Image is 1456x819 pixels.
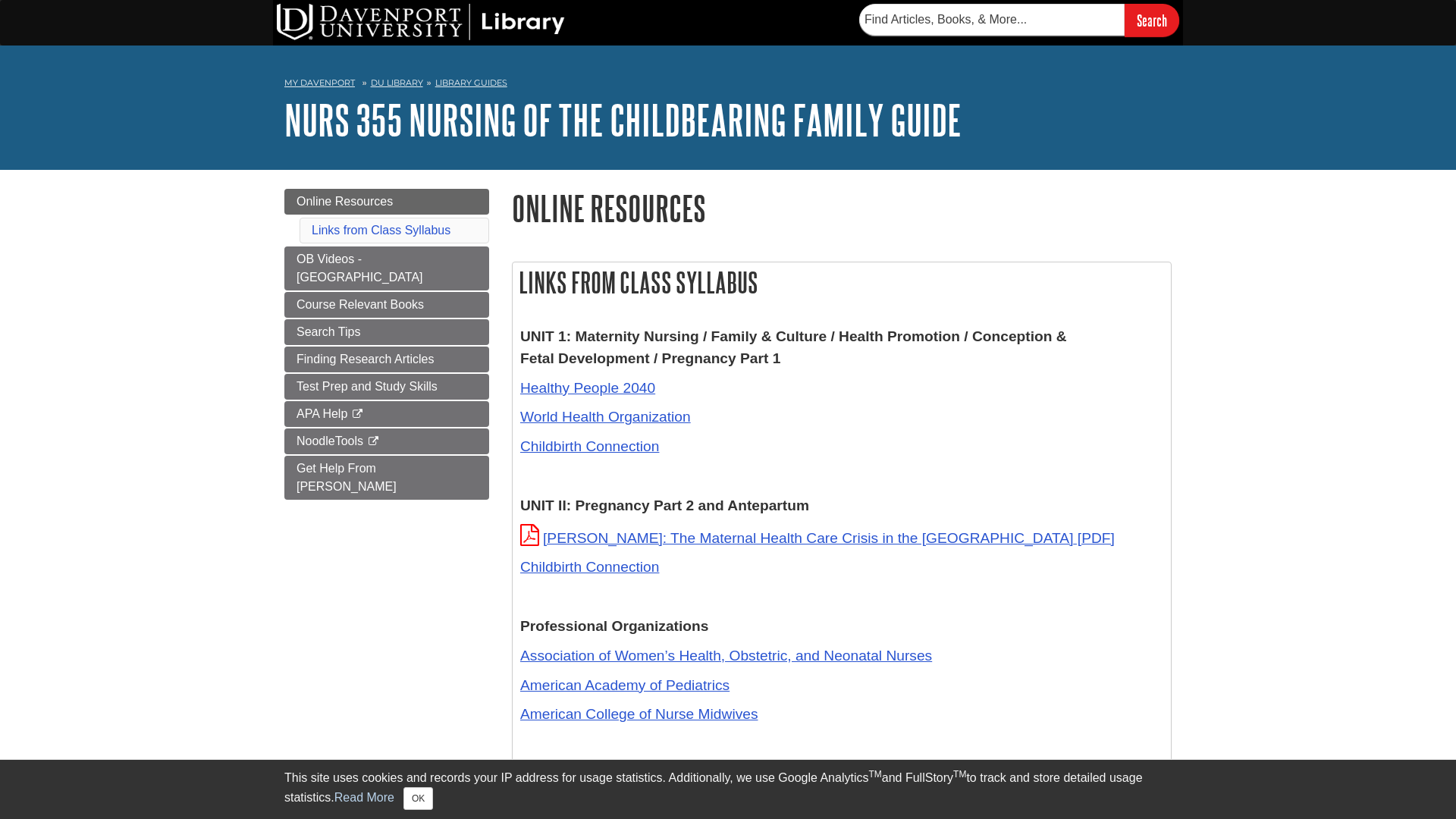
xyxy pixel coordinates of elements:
[953,769,966,780] sup: TM
[277,4,565,40] img: DU Library
[868,769,881,780] sup: TM
[284,73,1172,97] nav: breadcrumb
[520,530,1115,546] a: [PERSON_NAME]: The Maternal Health Care Crisis in the [GEOGRAPHIC_DATA]
[520,677,730,693] a: American Academy of Pediatrics
[520,706,758,722] a: American College of Nurse Midwives
[520,497,809,513] strong: UNIT II: Pregnancy Part 2 and Antepartum
[520,618,708,634] strong: Professional Organizations
[284,189,489,500] div: Guide Page Menu
[284,292,489,318] a: Course Relevant Books
[284,374,489,400] a: Test Prep and Study Skills
[520,559,659,575] a: Childbirth Connection
[513,262,1171,303] h2: Links from Class Syllabus
[284,246,489,290] a: OB Videos - [GEOGRAPHIC_DATA]
[284,319,489,345] a: Search Tips
[312,224,450,237] a: Links from Class Syllabus
[284,401,489,427] a: APA Help
[297,407,347,420] span: APA Help
[859,4,1125,36] input: Find Articles, Books, & More...
[1125,4,1179,36] input: Search
[520,648,932,664] a: Association of Women’s Health, Obstetric, and Neonatal Nurses
[297,253,423,284] span: OB Videos - [GEOGRAPHIC_DATA]
[334,791,394,804] a: Read More
[367,437,380,447] i: This link opens in a new window
[297,380,438,393] span: Test Prep and Study Skills
[403,787,433,810] button: Close
[297,195,393,208] span: Online Resources
[371,77,423,88] a: DU Library
[284,769,1172,810] div: This site uses cookies and records your IP address for usage statistics. Additionally, we use Goo...
[284,77,355,89] a: My Davenport
[351,409,364,419] i: This link opens in a new window
[435,77,507,88] a: Library Guides
[297,325,360,338] span: Search Tips
[297,353,434,366] span: Finding Research Articles
[297,462,397,493] span: Get Help From [PERSON_NAME]
[297,298,424,311] span: Course Relevant Books
[284,96,962,143] a: NURS 355 Nursing of the Childbearing Family Guide
[284,189,489,215] a: Online Resources
[284,347,489,372] a: Finding Research Articles
[512,189,1172,227] h1: Online Resources
[284,428,489,454] a: NoodleTools
[520,380,655,396] a: Healthy People 2040
[297,435,363,447] span: NoodleTools
[520,409,691,425] a: World Health Organization
[859,4,1179,36] form: Searches DU Library's articles, books, and more
[284,456,489,500] a: Get Help From [PERSON_NAME]
[520,438,659,454] a: Childbirth Connection
[520,328,1067,366] strong: UNIT 1: Maternity Nursing / Family & Culture / Health Promotion / Conception & Fetal Development ...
